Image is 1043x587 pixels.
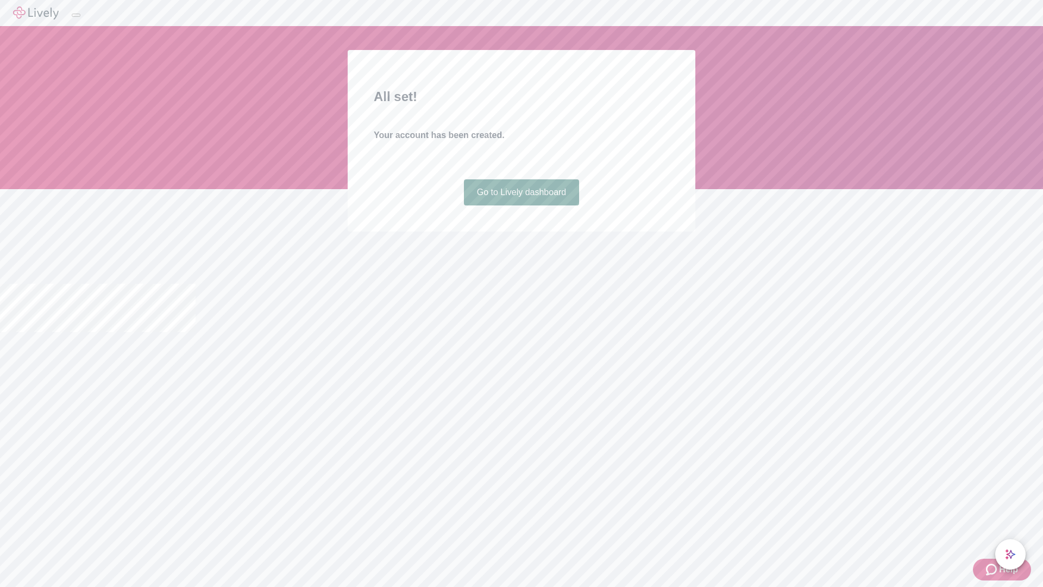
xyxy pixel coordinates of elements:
[973,559,1031,580] button: Zendesk support iconHelp
[995,539,1026,570] button: chat
[1005,549,1016,560] svg: Lively AI Assistant
[374,129,669,142] h4: Your account has been created.
[374,87,669,107] h2: All set!
[13,7,59,20] img: Lively
[72,14,80,17] button: Log out
[986,563,999,576] svg: Zendesk support icon
[464,179,580,205] a: Go to Lively dashboard
[999,563,1018,576] span: Help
